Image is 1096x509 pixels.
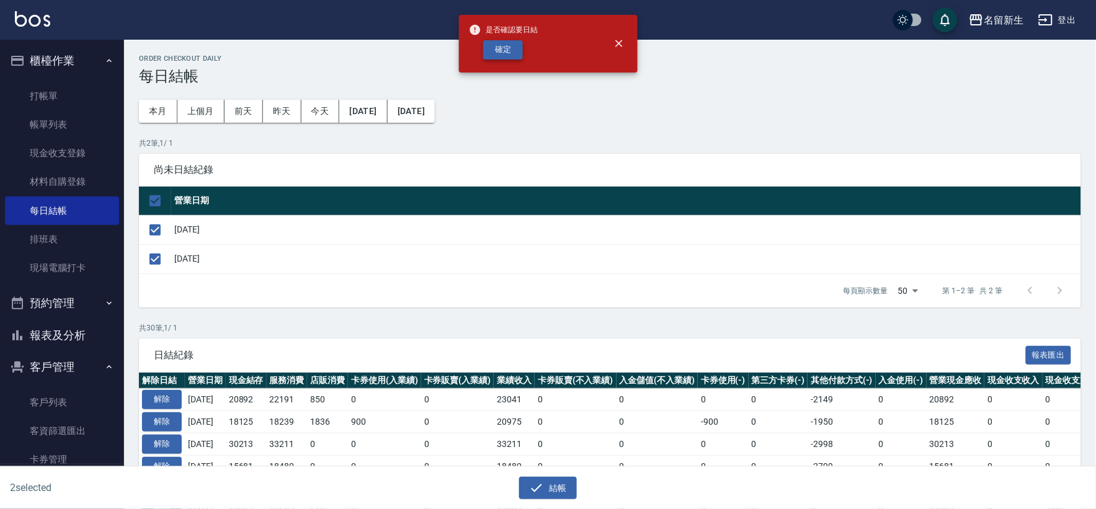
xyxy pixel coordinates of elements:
td: 18239 [267,411,308,433]
button: 今天 [301,100,340,123]
h6: 2 selected [10,480,272,495]
div: 50 [893,274,923,308]
td: 0 [698,389,749,411]
p: 共 2 筆, 1 / 1 [139,138,1081,149]
a: 每日結帳 [5,197,119,225]
th: 卡券販賣(不入業績) [535,373,617,389]
td: 23041 [494,389,535,411]
td: 0 [984,433,1043,455]
td: [DATE] [185,411,226,433]
th: 卡券販賣(入業績) [421,373,494,389]
td: 0 [749,389,808,411]
button: 前天 [225,100,263,123]
td: [DATE] [185,389,226,411]
td: 0 [876,389,927,411]
td: 20975 [494,411,535,433]
a: 打帳單 [5,82,119,110]
td: 18480 [494,455,535,477]
th: 第三方卡券(-) [749,373,808,389]
button: 報表匯出 [1026,346,1072,365]
a: 卡券管理 [5,445,119,474]
td: 0 [617,389,698,411]
p: 共 30 筆, 1 / 1 [139,322,1081,334]
td: 30213 [927,433,985,455]
th: 現金收支收入 [984,373,1043,389]
td: 0 [617,433,698,455]
td: -1950 [808,411,876,433]
td: 900 [348,411,421,433]
td: 0 [876,411,927,433]
td: 0 [876,455,927,477]
a: 材料自購登錄 [5,167,119,196]
div: 名留新生 [984,12,1023,28]
td: 0 [307,455,348,477]
td: 1836 [307,411,348,433]
button: 解除 [142,390,182,409]
span: 尚未日結紀錄 [154,164,1066,176]
button: 昨天 [263,100,301,123]
span: 日結紀錄 [154,349,1026,361]
td: 0 [307,433,348,455]
button: 結帳 [519,477,577,500]
td: 0 [535,411,617,433]
a: 客資篩選匯出 [5,417,119,445]
a: 排班表 [5,225,119,254]
button: 客戶管理 [5,351,119,383]
th: 入金儲值(不入業績) [617,373,698,389]
td: 0 [617,411,698,433]
td: 0 [421,389,494,411]
td: 0 [698,433,749,455]
th: 營業現金應收 [927,373,985,389]
th: 店販消費 [307,373,348,389]
a: 現金收支登錄 [5,139,119,167]
button: 本月 [139,100,177,123]
th: 卡券使用(入業績) [348,373,421,389]
th: 卡券使用(-) [698,373,749,389]
td: 0 [749,455,808,477]
a: 帳單列表 [5,110,119,139]
td: 33211 [267,433,308,455]
button: 確定 [483,40,523,60]
td: [DATE] [171,215,1081,244]
td: 0 [535,455,617,477]
td: 15681 [927,455,985,477]
td: 0 [348,433,421,455]
td: 0 [535,433,617,455]
td: [DATE] [185,455,226,477]
td: [DATE] [171,244,1081,273]
td: 20892 [226,389,267,411]
th: 營業日期 [185,373,226,389]
button: 上個月 [177,100,225,123]
button: 解除 [142,457,182,476]
td: 850 [307,389,348,411]
a: 報表匯出 [1026,348,1072,360]
button: 解除 [142,412,182,432]
td: -900 [698,411,749,433]
td: 20892 [927,389,985,411]
th: 解除日結 [139,373,185,389]
td: 0 [984,389,1043,411]
th: 其他付款方式(-) [808,373,876,389]
td: 0 [876,433,927,455]
h3: 每日結帳 [139,68,1081,85]
th: 入金使用(-) [876,373,927,389]
p: 每頁顯示數量 [844,285,888,296]
td: 0 [749,411,808,433]
button: 櫃檯作業 [5,45,119,77]
td: 0 [348,389,421,411]
td: 0 [348,455,421,477]
button: close [605,30,633,57]
button: 預約管理 [5,287,119,319]
th: 營業日期 [171,187,1081,216]
td: 0 [984,455,1043,477]
td: 18125 [927,411,985,433]
td: 0 [617,455,698,477]
p: 第 1–2 筆 共 2 筆 [943,285,1003,296]
td: -2799 [808,455,876,477]
th: 業績收入 [494,373,535,389]
button: 報表及分析 [5,319,119,352]
span: 是否確認要日結 [469,24,538,36]
th: 服務消費 [267,373,308,389]
button: [DATE] [388,100,435,123]
button: save [933,7,958,32]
